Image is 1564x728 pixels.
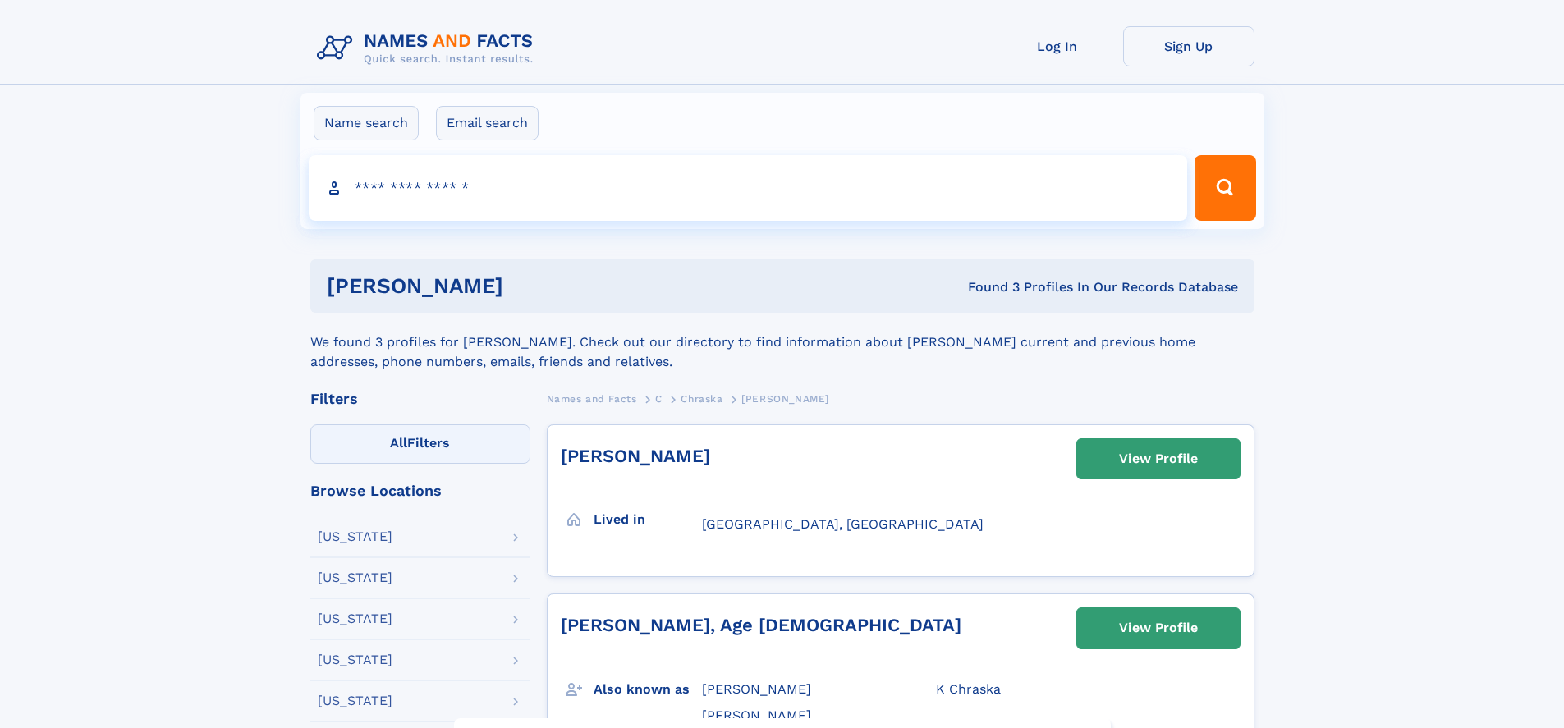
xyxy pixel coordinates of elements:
a: View Profile [1077,439,1240,478]
span: [PERSON_NAME] [741,393,829,405]
a: C [655,388,663,409]
label: Email search [436,106,539,140]
div: [US_STATE] [318,530,392,543]
input: search input [309,155,1188,221]
img: Logo Names and Facts [310,26,547,71]
button: Search Button [1195,155,1255,221]
h1: [PERSON_NAME] [327,276,736,296]
label: Filters [310,424,530,464]
span: [PERSON_NAME] [702,707,811,723]
span: [GEOGRAPHIC_DATA], [GEOGRAPHIC_DATA] [702,516,984,532]
div: Found 3 Profiles In Our Records Database [736,278,1238,296]
div: [US_STATE] [318,694,392,707]
div: [US_STATE] [318,653,392,666]
label: Name search [314,106,419,140]
span: C [655,393,663,405]
span: K Chraska [936,681,1001,697]
a: Chraska [681,388,722,409]
div: View Profile [1119,440,1198,478]
span: Chraska [681,393,722,405]
div: View Profile [1119,609,1198,647]
div: [US_STATE] [318,612,392,625]
div: [US_STATE] [318,571,392,584]
div: Browse Locations [310,483,530,498]
div: We found 3 profiles for [PERSON_NAME]. Check out our directory to find information about [PERSON_... [310,313,1254,372]
h3: Lived in [594,506,702,533]
a: [PERSON_NAME], Age [DEMOGRAPHIC_DATA] [561,615,961,635]
span: [PERSON_NAME] [702,681,811,697]
a: Log In [992,26,1123,66]
a: Sign Up [1123,26,1254,66]
span: All [390,435,407,451]
div: Filters [310,391,530,406]
a: View Profile [1077,608,1240,648]
a: [PERSON_NAME] [561,446,710,466]
h3: Also known as [594,675,702,703]
a: Names and Facts [547,388,637,409]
